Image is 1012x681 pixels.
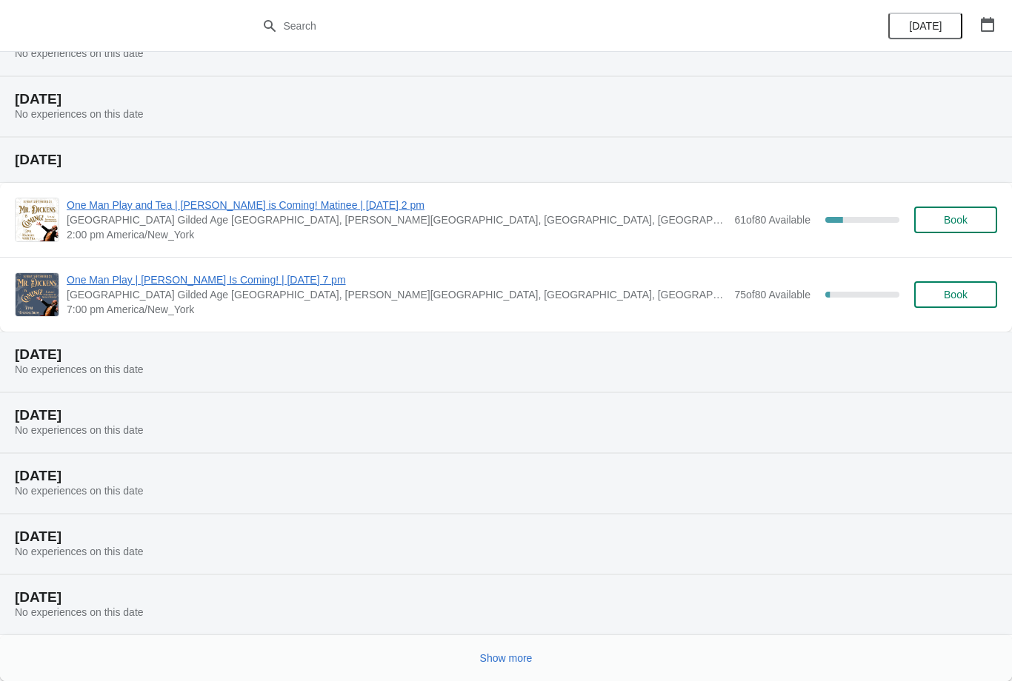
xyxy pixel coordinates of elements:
span: Show more [480,652,533,664]
span: 2:00 pm America/New_York [67,227,727,242]
span: [GEOGRAPHIC_DATA] Gilded Age [GEOGRAPHIC_DATA], [PERSON_NAME][GEOGRAPHIC_DATA], [GEOGRAPHIC_DATA]... [67,287,727,302]
span: [DATE] [909,20,942,32]
span: No experiences on this date [15,546,144,557]
span: Book [944,289,968,301]
span: 7:00 pm America/New_York [67,302,727,317]
h2: [DATE] [15,408,997,423]
button: Show more [474,645,539,671]
span: No experiences on this date [15,47,144,59]
h2: [DATE] [15,529,997,544]
input: Search [283,13,759,39]
button: [DATE] [888,13,962,39]
span: No experiences on this date [15,485,144,497]
h2: [DATE] [15,92,997,107]
h2: [DATE] [15,152,997,167]
span: One Man Play | [PERSON_NAME] Is Coming! | [DATE] 7 pm [67,272,727,287]
img: One Man Play | Mr. Dickens Is Coming! | September 21 at 7 pm | Ventfort Hall Gilded Age Mansion &... [16,273,59,316]
span: No experiences on this date [15,363,144,375]
span: No experiences on this date [15,108,144,120]
h2: [DATE] [15,469,997,483]
h2: [DATE] [15,590,997,605]
button: Book [914,207,997,233]
span: 61 of 80 Available [734,214,810,226]
span: No experiences on this date [15,606,144,618]
span: 75 of 80 Available [734,289,810,301]
span: No experiences on this date [15,424,144,436]
button: Book [914,281,997,308]
h2: [DATE] [15,347,997,362]
span: Book [944,214,968,226]
span: [GEOGRAPHIC_DATA] Gilded Age [GEOGRAPHIC_DATA], [PERSON_NAME][GEOGRAPHIC_DATA], [GEOGRAPHIC_DATA]... [67,212,727,227]
img: One Man Play and Tea | Mr. Dickens is Coming! Matinee | September 21 at 2 pm | Ventfort Hall Gild... [16,198,59,241]
span: One Man Play and Tea | [PERSON_NAME] is Coming! Matinee | [DATE] 2 pm [67,198,727,212]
